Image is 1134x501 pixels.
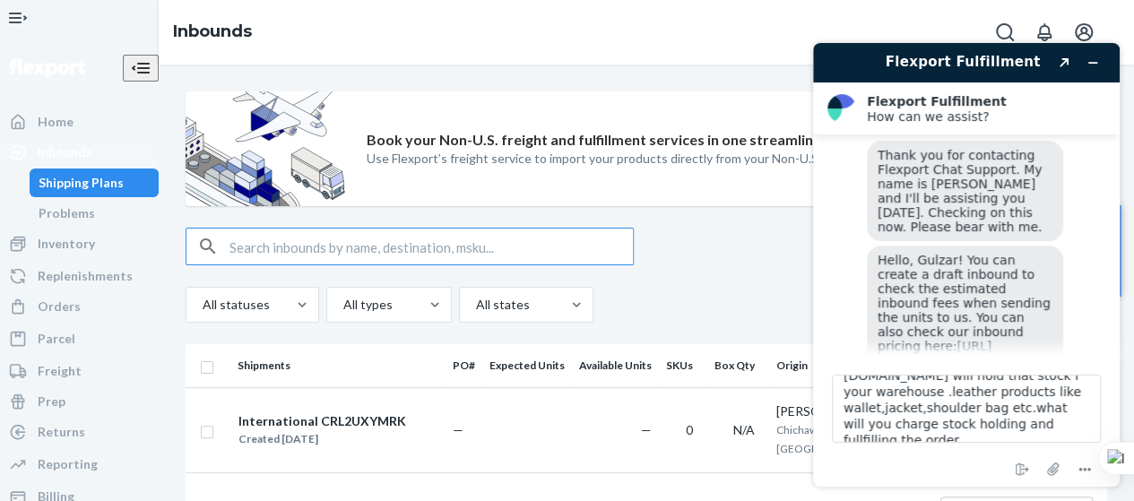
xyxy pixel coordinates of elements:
a: Inbounds [173,22,252,41]
div: Home [38,113,74,131]
th: Expected Units [482,344,572,387]
th: Origin [769,344,912,387]
th: Shipments [230,344,446,387]
div: Created [DATE] [238,430,406,448]
div: Problems [39,204,95,222]
th: Box Qty [707,344,769,387]
div: Freight [38,362,82,380]
th: PO# [446,344,482,387]
img: Flexport logo [9,59,85,77]
div: International CRL2UXYMRK [238,412,406,430]
button: Close Navigation [123,55,159,82]
th: SKUs [659,344,707,387]
div: [PERSON_NAME] [776,402,905,420]
div: Inventory [38,235,95,253]
ol: breadcrumbs [159,6,266,58]
a: Problems [30,199,159,228]
span: N/A [733,422,755,437]
p: Use Flexport’s freight service to import your products directly from your Non-U.S. supplier or port. [367,150,913,168]
th: Available Units [572,344,659,387]
div: Orders [38,298,81,315]
div: Inbounds [38,143,92,161]
button: Open account menu [1066,14,1102,50]
input: All statuses [201,296,203,314]
div: Replenishments [38,267,133,285]
button: Open notifications [1026,14,1062,50]
span: Chat [39,13,76,29]
input: All types [342,296,343,314]
input: Search inbounds by name, destination, msku... [229,229,633,264]
div: Prep [38,393,65,410]
button: Open Search Box [987,14,1023,50]
iframe: Find more information here [799,29,1134,501]
div: Reporting [38,455,98,473]
span: 0 [686,422,693,437]
div: Parcel [38,330,75,348]
span: — [453,422,463,437]
span: Chichawatni, [GEOGRAPHIC_DATA] [776,423,883,455]
p: Book your Non-U.S. freight and fulfillment services in one streamlined flow. [367,130,865,151]
input: All states [474,296,476,314]
div: Returns [38,423,85,441]
span: — [641,422,652,437]
a: Shipping Plans [30,168,159,197]
div: Shipping Plans [39,174,124,192]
